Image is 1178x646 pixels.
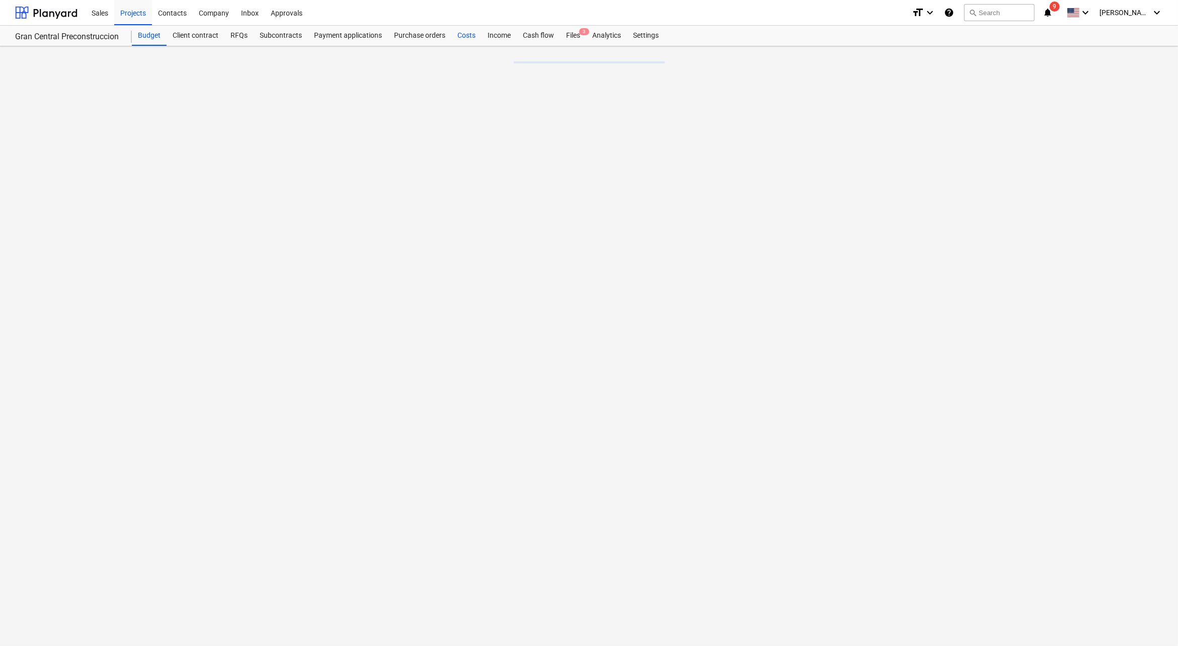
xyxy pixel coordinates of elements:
a: Analytics [586,26,627,46]
i: keyboard_arrow_down [924,7,936,19]
a: Payment applications [308,26,388,46]
a: Income [482,26,517,46]
a: Purchase orders [388,26,451,46]
a: Costs [451,26,482,46]
a: Subcontracts [254,26,308,46]
a: Client contract [167,26,224,46]
div: Gran Central Preconstruccion [15,32,120,42]
div: Widget de chat [1128,598,1178,646]
i: Knowledge base [944,7,954,19]
span: [PERSON_NAME] [1100,9,1150,17]
div: Files [560,26,586,46]
span: 3 [579,28,589,35]
a: Cash flow [517,26,560,46]
i: notifications [1043,7,1053,19]
a: Settings [627,26,665,46]
button: Search [964,4,1035,21]
span: search [969,9,977,17]
a: Budget [132,26,167,46]
i: keyboard_arrow_down [1151,7,1163,19]
i: keyboard_arrow_down [1079,7,1091,19]
a: RFQs [224,26,254,46]
iframe: Chat Widget [1128,598,1178,646]
i: format_size [912,7,924,19]
a: Files3 [560,26,586,46]
span: 9 [1050,2,1060,12]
